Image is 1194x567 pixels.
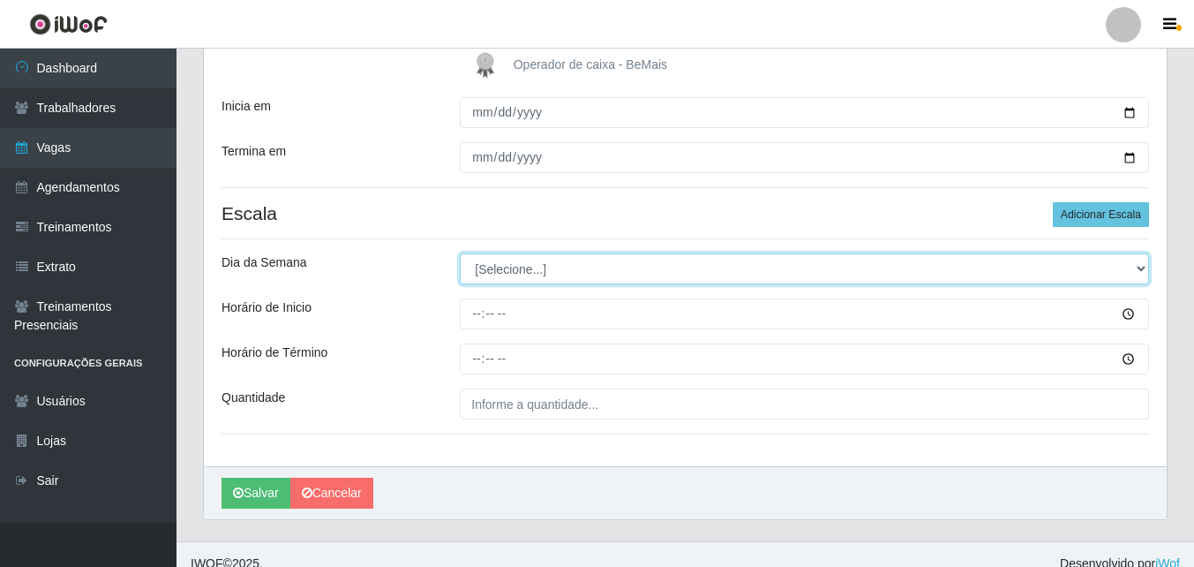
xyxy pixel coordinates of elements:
[29,13,108,35] img: CoreUI Logo
[1053,202,1149,227] button: Adicionar Escala
[460,389,1149,420] input: Informe a quantidade...
[222,97,271,116] label: Inicia em
[222,389,285,407] label: Quantidade
[222,299,312,317] label: Horário de Inicio
[222,202,1149,224] h4: Escala
[460,97,1149,128] input: 00/00/0000
[460,142,1149,173] input: 00/00/0000
[222,253,307,272] label: Dia da Semana
[460,344,1149,374] input: 00:00
[290,478,373,509] a: Cancelar
[514,57,667,72] span: Operador de caixa - BeMais
[222,344,327,362] label: Horário de Término
[222,478,290,509] button: Salvar
[460,299,1149,329] input: 00:00
[468,48,510,83] img: Operador de caixa - BeMais
[222,142,286,161] label: Termina em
